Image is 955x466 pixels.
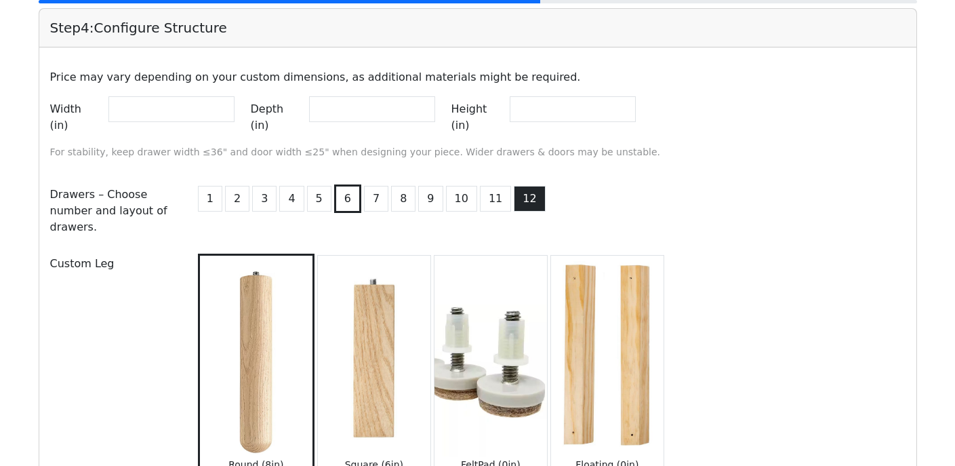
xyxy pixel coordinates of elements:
button: 4 [279,186,304,212]
button: 12 [514,186,545,212]
h5: Step 4 : Configure Structure [50,20,906,36]
button: 5 [307,186,331,212]
button: 7 [364,186,388,212]
img: FeltPad (0in) [434,256,547,456]
img: Round (8in) [200,256,312,456]
button: 1 [198,186,222,212]
label: Height (in) [451,96,504,138]
button: 11 [480,186,511,212]
img: Square (6in) [318,256,430,456]
button: 10 [446,186,477,212]
button: 6 [334,185,361,213]
button: 2 [225,186,249,212]
img: Floating (0in) [551,256,664,456]
button: 9 [418,186,443,212]
button: 8 [391,186,415,212]
p: Price may vary depending on your custom dimensions, as additional materials might be required. [42,69,914,85]
label: Depth (in) [251,96,304,138]
label: Width (in) [50,96,103,138]
small: For stability, keep drawer width ≤36" and door width ≤25" when designing your piece. Wider drawer... [50,147,661,157]
button: 3 [252,186,277,212]
div: Drawers – Choose number and layout of drawers. [42,182,187,240]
